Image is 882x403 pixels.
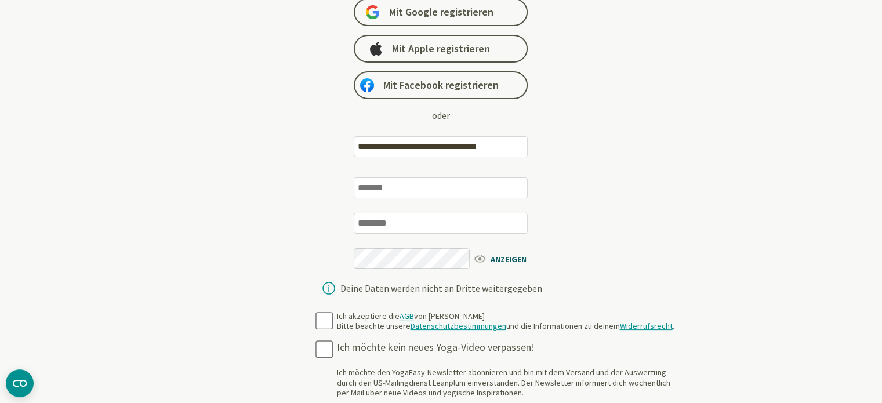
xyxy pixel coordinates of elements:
span: Mit Facebook registrieren [383,78,499,92]
div: oder [432,108,450,122]
div: Ich möchte kein neues Yoga-Video verpassen! [336,341,680,354]
a: Mit Facebook registrieren [354,71,528,99]
button: CMP-Widget öffnen [6,369,34,397]
a: Widerrufsrecht [619,321,672,331]
div: Deine Daten werden nicht an Dritte weitergegeben [340,284,542,293]
span: Mit Google registrieren [389,5,493,19]
a: Datenschutzbestimmungen [410,321,506,331]
span: ANZEIGEN [473,251,539,266]
div: Ich akzeptiere die von [PERSON_NAME] Bitte beachte unsere und die Informationen zu deinem . [336,311,674,332]
span: Mit Apple registrieren [392,42,490,56]
a: AGB [399,311,413,321]
a: Mit Apple registrieren [354,35,528,63]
